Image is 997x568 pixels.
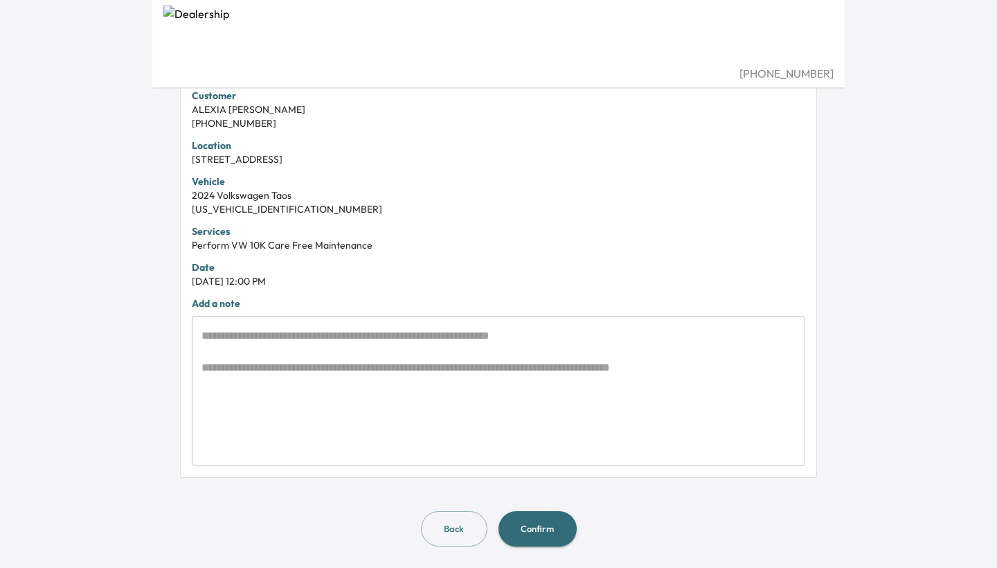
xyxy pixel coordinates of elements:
[192,103,805,116] div: ALEXIA [PERSON_NAME]
[192,116,805,130] div: [PHONE_NUMBER]
[192,188,805,202] div: 2024 Volkswagen Taos
[192,152,805,166] div: [STREET_ADDRESS]
[163,6,834,65] img: Dealership
[192,274,805,288] div: [DATE] 12:00 PM
[192,89,236,102] strong: Customer
[192,238,805,252] div: Perform VW 10K Care Free Maintenance
[192,139,231,152] strong: Location
[163,65,834,82] div: [PHONE_NUMBER]
[192,261,215,274] strong: Date
[192,225,230,238] strong: Services
[421,511,487,547] button: Back
[192,202,805,216] div: [US_VEHICLE_IDENTIFICATION_NUMBER]
[192,175,225,188] strong: Vehicle
[192,297,240,310] strong: Add a note
[498,511,577,547] button: Confirm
